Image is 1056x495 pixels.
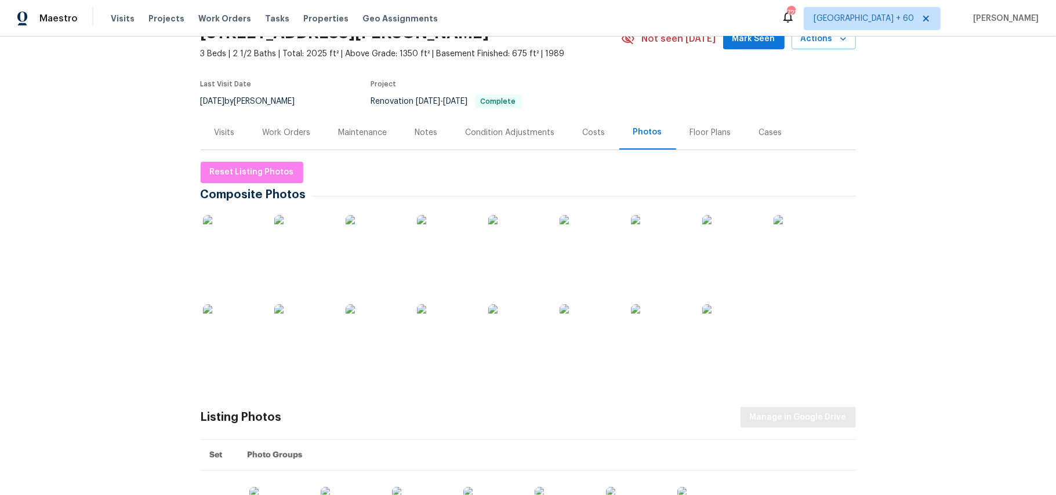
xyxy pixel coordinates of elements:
[732,32,775,46] span: Mark Seen
[371,97,522,105] span: Renovation
[362,13,438,24] span: Geo Assignments
[371,81,397,88] span: Project
[263,127,311,139] div: Work Orders
[265,14,289,23] span: Tasks
[238,440,856,471] th: Photo Groups
[201,162,303,183] button: Reset Listing Photos
[201,94,309,108] div: by [PERSON_NAME]
[215,127,235,139] div: Visits
[466,127,555,139] div: Condition Adjustments
[476,98,521,105] span: Complete
[210,165,294,180] span: Reset Listing Photos
[723,28,785,50] button: Mark Seen
[415,127,438,139] div: Notes
[39,13,78,24] span: Maestro
[792,28,856,50] button: Actions
[201,412,282,423] div: Listing Photos
[642,33,716,45] span: Not seen [DATE]
[303,13,349,24] span: Properties
[801,32,847,46] span: Actions
[201,189,312,201] span: Composite Photos
[968,13,1039,24] span: [PERSON_NAME]
[416,97,468,105] span: -
[201,440,238,471] th: Set
[201,81,252,88] span: Last Visit Date
[339,127,387,139] div: Maintenance
[111,13,135,24] span: Visits
[750,410,847,425] span: Manage in Google Drive
[148,13,184,24] span: Projects
[787,7,795,19] div: 728
[201,27,489,39] h2: [STREET_ADDRESS][PERSON_NAME]
[633,126,662,138] div: Photos
[814,13,914,24] span: [GEOGRAPHIC_DATA] + 60
[416,97,441,105] span: [DATE]
[583,127,605,139] div: Costs
[690,127,731,139] div: Floor Plans
[741,407,856,428] button: Manage in Google Drive
[759,127,782,139] div: Cases
[198,13,251,24] span: Work Orders
[444,97,468,105] span: [DATE]
[201,97,225,105] span: [DATE]
[201,48,621,60] span: 3 Beds | 2 1/2 Baths | Total: 2025 ft² | Above Grade: 1350 ft² | Basement Finished: 675 ft² | 1989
